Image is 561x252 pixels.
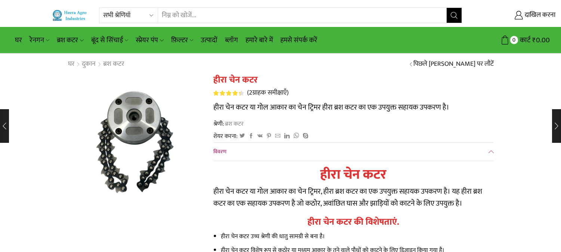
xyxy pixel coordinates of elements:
[213,131,238,141] font: शेयर करना:
[213,185,482,210] font: हीरा चेन कटर या गोल आकार का चेन ट्रिमर, हीरा ब्रश कटर का एक उपयुक्त सहायक उपकरण है। यह हीरा ब्रश ...
[249,87,252,98] font: 2
[413,58,494,70] font: पिछले [PERSON_NAME] पर लौटें
[413,59,494,69] a: पिछले [PERSON_NAME] पर लौटें
[57,34,78,46] font: ब्रश कटर
[512,36,515,44] font: 0
[320,163,386,186] font: हीरा चेन कटर
[308,215,399,230] font: हीरा चेन कटर की विशेषताएं.
[447,8,462,23] button: खोज बटन
[201,34,218,46] font: उत्पादों
[197,31,221,49] a: उत्पादों
[252,87,289,98] font: ग्राहक समीक्षाएँ)
[247,88,289,98] a: (2ग्राहक समीक्षाएँ)
[171,34,188,46] font: फ़िल्टर
[82,58,96,70] font: दुकान
[221,231,325,241] font: हीरा चेन कटर उच्च श्रेणी की धातु सामग्री से बना है।
[68,75,202,209] img: हीरा चेन कटर
[469,33,550,47] a: 0 कार्ट ₹0.00
[53,31,87,49] a: ब्रश कटर
[525,9,555,21] font: दाखिल करना
[87,31,132,49] a: बूंद से सिंचाई
[532,34,536,46] font: ₹
[277,31,321,49] a: हमसे संपर्क करें
[132,31,167,49] a: स्प्रेयर पंप
[167,31,197,49] a: फ़िल्टर
[26,31,53,49] a: रेनगन
[221,31,242,49] a: ब्लॉग
[136,34,158,46] font: स्प्रेयर पंप
[280,34,317,46] font: हमसे संपर्क करें
[247,87,249,98] font: (
[11,31,26,49] a: घर
[520,34,530,46] font: कार्ट
[213,119,224,129] font: श्रेणी:
[213,73,258,87] font: हीरा चेन कटर
[225,119,244,129] font: ब्रश कटर
[213,147,226,156] font: विवरण
[68,59,75,69] a: घर
[213,143,494,161] a: विवरण
[81,59,96,69] a: दुकान
[213,90,244,96] div: 5 में से 4.50 रेटिंग
[536,34,550,46] font: 0.00
[246,34,273,46] font: हमारे बारे में
[91,34,123,46] font: बूंद से सिंचाई
[473,9,555,22] a: दाखिल करना
[103,59,124,69] a: ब्रश कटर
[30,34,44,46] font: रेनगन
[242,31,277,49] a: हमारे बारे में
[225,34,238,46] font: ब्लॉग
[15,34,22,46] font: घर
[68,58,74,70] font: घर
[224,119,244,129] a: ब्रश कटर
[68,59,124,69] nav: ब्रेडक्रम्ब
[213,101,449,114] font: हीरा चेन कटर या गोल आकार का चेन ट्रिमर हीरा ब्रश कटर का एक उपयुक्त सहायक उपकरण है।
[103,58,124,70] font: ब्रश कटर
[158,8,446,23] input: निम्न को खोजें...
